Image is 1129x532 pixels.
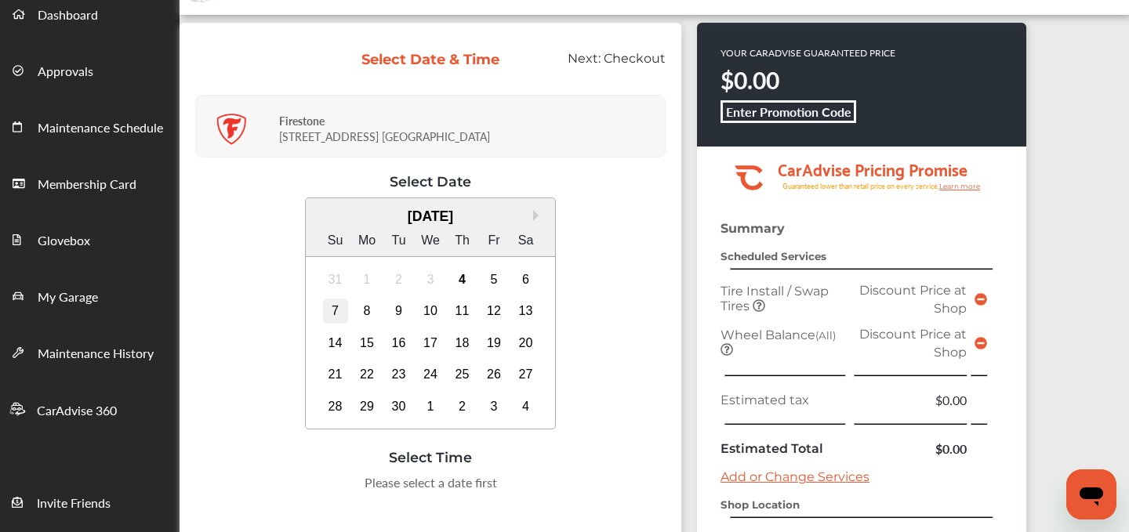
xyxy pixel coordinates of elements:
p: YOUR CARADVISE GUARANTEED PRICE [721,46,895,60]
div: Choose Friday, October 3rd, 2025 [481,394,506,419]
div: Choose Wednesday, September 17th, 2025 [418,331,443,356]
span: CarAdvise 360 [37,401,117,422]
tspan: Guaranteed lower than retail price on every service. [782,181,939,191]
div: Choose Saturday, September 13th, 2025 [514,299,539,324]
div: Choose Sunday, September 7th, 2025 [323,299,348,324]
a: Approvals [1,42,179,98]
div: Tu [387,228,412,253]
div: Choose Tuesday, September 30th, 2025 [387,394,412,419]
strong: Summary [721,221,785,236]
a: Membership Card [1,154,179,211]
span: Maintenance Schedule [38,118,163,139]
span: Discount Price at Shop [859,327,967,360]
div: Choose Saturday, September 6th, 2025 [514,267,539,292]
div: Choose Saturday, October 4th, 2025 [514,394,539,419]
tspan: CarAdvise Pricing Promise [778,154,967,183]
div: Select Time [195,449,666,465]
a: My Garage [1,267,179,324]
div: Choose Wednesday, September 10th, 2025 [418,299,443,324]
td: $0.00 [850,436,971,461]
span: Tire Install / Swap Tires [721,284,829,313]
a: Maintenance Schedule [1,98,179,154]
span: Checkout [604,51,666,66]
span: Wheel Balance [721,328,836,342]
div: month 2025-09 [319,263,542,422]
div: Fr [481,228,506,253]
div: We [418,228,443,253]
td: $0.00 [850,387,971,413]
div: Not available Sunday, August 31st, 2025 [323,267,348,292]
div: Not available Wednesday, September 3rd, 2025 [418,267,443,292]
div: Choose Tuesday, September 16th, 2025 [387,331,412,356]
div: Choose Sunday, September 14th, 2025 [323,331,348,356]
div: Choose Saturday, September 20th, 2025 [514,331,539,356]
div: Select Date [195,173,666,190]
span: Invite Friends [37,494,111,514]
div: Choose Wednesday, September 24th, 2025 [418,362,443,387]
span: Glovebox [38,231,90,252]
tspan: Learn more [939,182,981,190]
td: Estimated Total [717,436,850,461]
div: Choose Monday, September 29th, 2025 [354,394,379,419]
td: Estimated tax [717,387,850,413]
div: Choose Monday, September 15th, 2025 [354,331,379,356]
div: Please select a date first [195,473,666,491]
div: Choose Wednesday, October 1st, 2025 [418,394,443,419]
div: Sa [514,228,539,253]
div: Choose Thursday, September 18th, 2025 [450,331,475,356]
div: Choose Friday, September 19th, 2025 [481,331,506,356]
a: Add or Change Services [721,469,869,484]
div: [STREET_ADDRESS] [GEOGRAPHIC_DATA] [279,101,661,152]
iframe: Button to launch messaging window [1066,469,1116,519]
div: Not available Tuesday, September 2nd, 2025 [387,267,412,292]
div: Choose Sunday, September 28th, 2025 [323,394,348,419]
strong: Shop Location [721,498,800,511]
div: Not available Monday, September 1st, 2025 [354,267,379,292]
div: Choose Tuesday, September 23rd, 2025 [387,362,412,387]
button: Next Month [533,210,544,221]
small: (All) [815,329,836,342]
a: Glovebox [1,211,179,267]
strong: Firestone [279,113,325,128]
div: Choose Saturday, September 27th, 2025 [514,362,539,387]
span: Dashboard [38,5,98,26]
div: Mo [354,228,379,253]
strong: Scheduled Services [721,250,826,262]
b: Enter Promotion Code [726,103,851,121]
strong: $0.00 [721,63,779,96]
div: Choose Friday, September 26th, 2025 [481,362,506,387]
span: Maintenance History [38,344,154,364]
div: Choose Thursday, October 2nd, 2025 [450,394,475,419]
div: Choose Thursday, September 11th, 2025 [450,299,475,324]
div: Choose Friday, September 5th, 2025 [481,267,506,292]
img: logo-firestone.png [216,114,247,145]
div: Choose Thursday, September 25th, 2025 [450,362,475,387]
div: Choose Monday, September 22nd, 2025 [354,362,379,387]
div: Select Date & Time [361,51,501,68]
div: Su [323,228,348,253]
span: Approvals [38,62,93,82]
div: [DATE] [306,208,556,225]
div: Next: [513,51,678,81]
div: Th [450,228,475,253]
div: Choose Monday, September 8th, 2025 [354,299,379,324]
div: Choose Friday, September 12th, 2025 [481,299,506,324]
span: Membership Card [38,175,136,195]
div: Choose Thursday, September 4th, 2025 [450,267,475,292]
div: Choose Sunday, September 21st, 2025 [323,362,348,387]
a: Maintenance History [1,324,179,380]
span: Discount Price at Shop [859,283,967,316]
span: My Garage [38,288,98,308]
div: Choose Tuesday, September 9th, 2025 [387,299,412,324]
